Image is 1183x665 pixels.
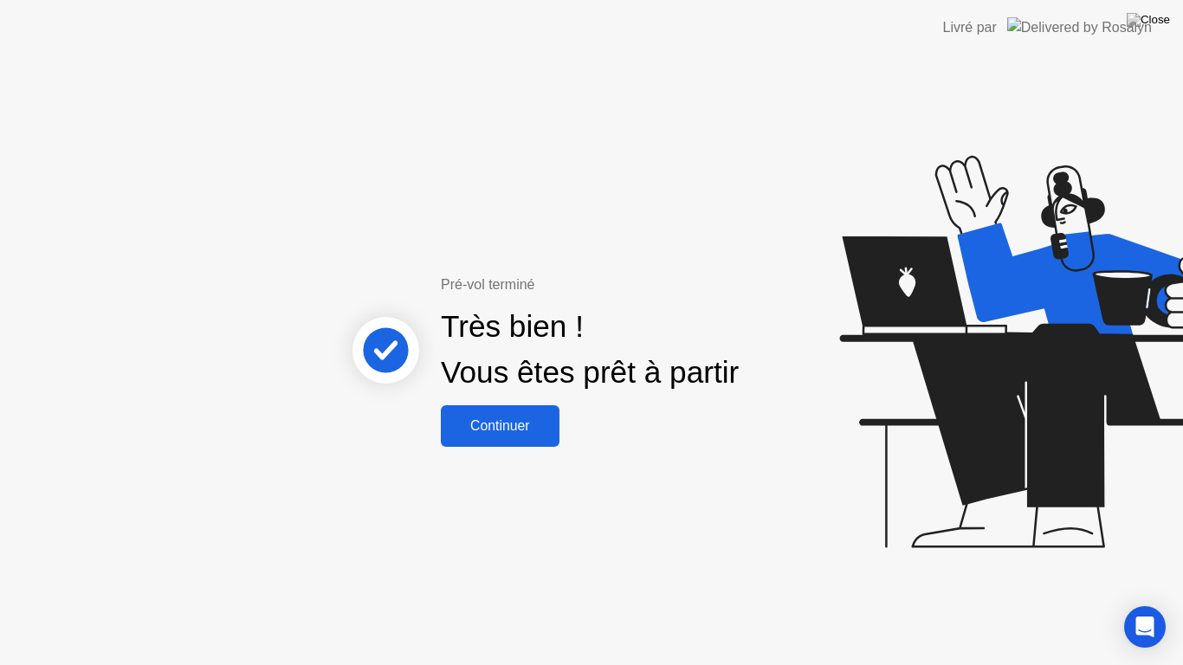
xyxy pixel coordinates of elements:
[1127,13,1170,27] img: Close
[943,17,997,38] div: Livré par
[441,274,798,295] div: Pré-vol terminé
[446,418,554,434] div: Continuer
[1007,17,1152,37] img: Delivered by Rosalyn
[441,405,559,447] button: Continuer
[441,304,739,396] div: Très bien ! Vous êtes prêt à partir
[1124,606,1166,648] div: Open Intercom Messenger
